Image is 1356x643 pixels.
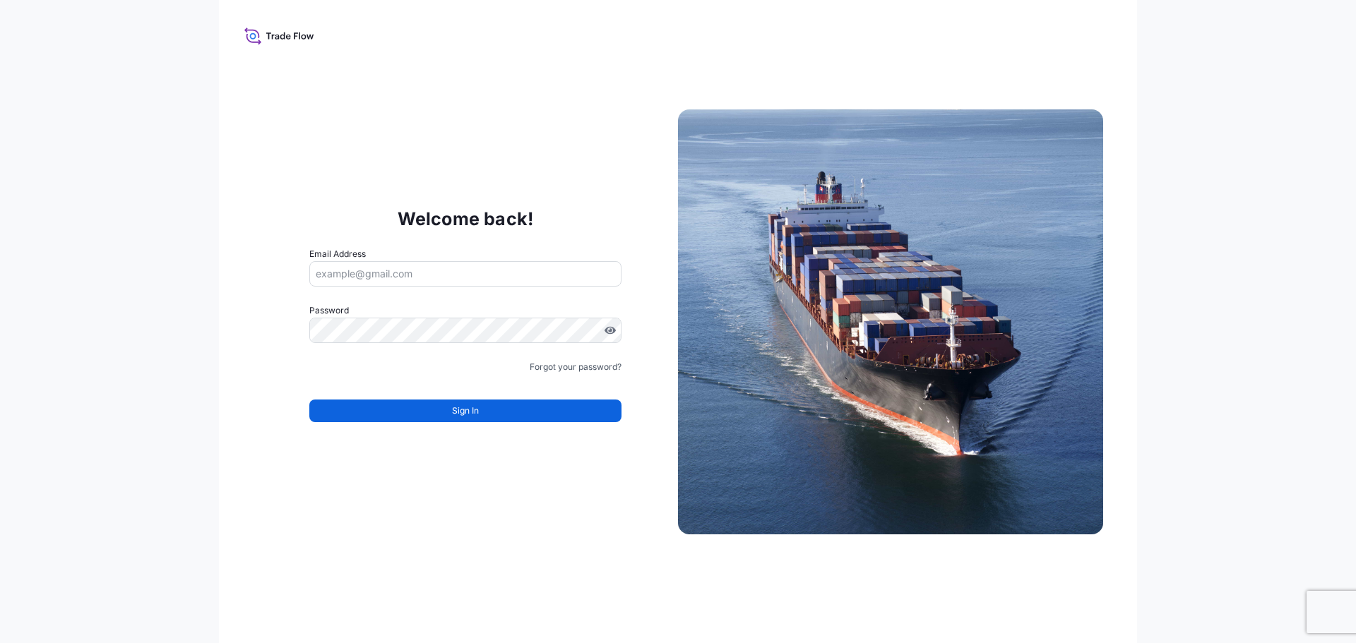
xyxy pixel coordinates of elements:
[530,360,621,374] a: Forgot your password?
[309,399,621,422] button: Sign In
[309,261,621,287] input: example@gmail.com
[678,109,1103,534] img: Ship illustration
[452,404,479,418] span: Sign In
[309,304,621,318] label: Password
[398,208,534,230] p: Welcome back!
[605,325,616,336] button: Show password
[309,247,366,261] label: Email Address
